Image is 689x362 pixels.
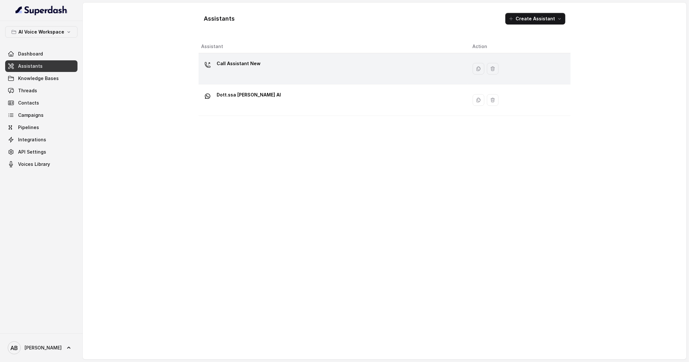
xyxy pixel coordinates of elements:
span: Contacts [18,100,39,106]
h1: Assistants [204,14,235,24]
a: Campaigns [5,109,77,121]
span: Dashboard [18,51,43,57]
span: Pipelines [18,124,39,131]
span: Assistants [18,63,43,69]
a: Threads [5,85,77,96]
span: Voices Library [18,161,50,167]
a: Pipelines [5,122,77,133]
a: Dashboard [5,48,77,60]
button: AI Voice Workspace [5,26,77,38]
a: Assistants [5,60,77,72]
th: Action [468,40,571,53]
text: AB [11,345,18,351]
p: Call Assistant New [217,58,261,69]
a: Voices Library [5,158,77,170]
button: Create Assistant [505,13,565,25]
p: Dott.ssa [PERSON_NAME] AI [217,90,281,100]
th: Assistant [199,40,468,53]
a: API Settings [5,146,77,158]
span: [PERSON_NAME] [25,345,62,351]
a: Integrations [5,134,77,146]
img: light.svg [15,5,67,15]
span: Campaigns [18,112,44,118]
span: Integrations [18,136,46,143]
a: [PERSON_NAME] [5,339,77,357]
span: Threads [18,87,37,94]
span: API Settings [18,149,46,155]
span: Knowledge Bases [18,75,59,82]
a: Contacts [5,97,77,109]
a: Knowledge Bases [5,73,77,84]
p: AI Voice Workspace [18,28,64,36]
